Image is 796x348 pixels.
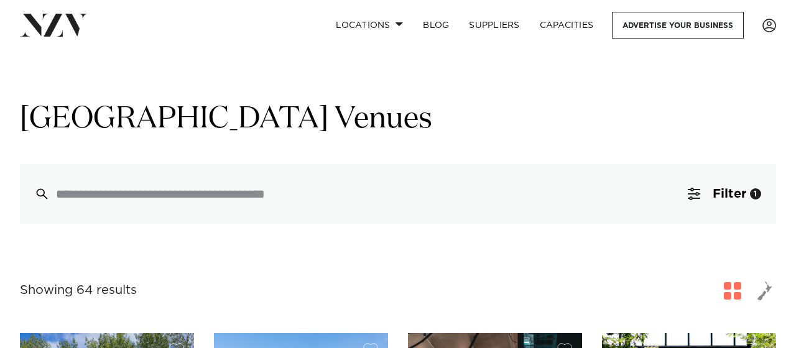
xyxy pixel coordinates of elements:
[612,12,744,39] a: Advertise your business
[459,12,529,39] a: SUPPLIERS
[673,164,776,224] button: Filter1
[20,100,776,139] h1: [GEOGRAPHIC_DATA] Venues
[20,14,88,36] img: nzv-logo.png
[326,12,413,39] a: Locations
[413,12,459,39] a: BLOG
[713,188,746,200] span: Filter
[530,12,604,39] a: Capacities
[20,281,137,300] div: Showing 64 results
[750,188,761,199] div: 1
